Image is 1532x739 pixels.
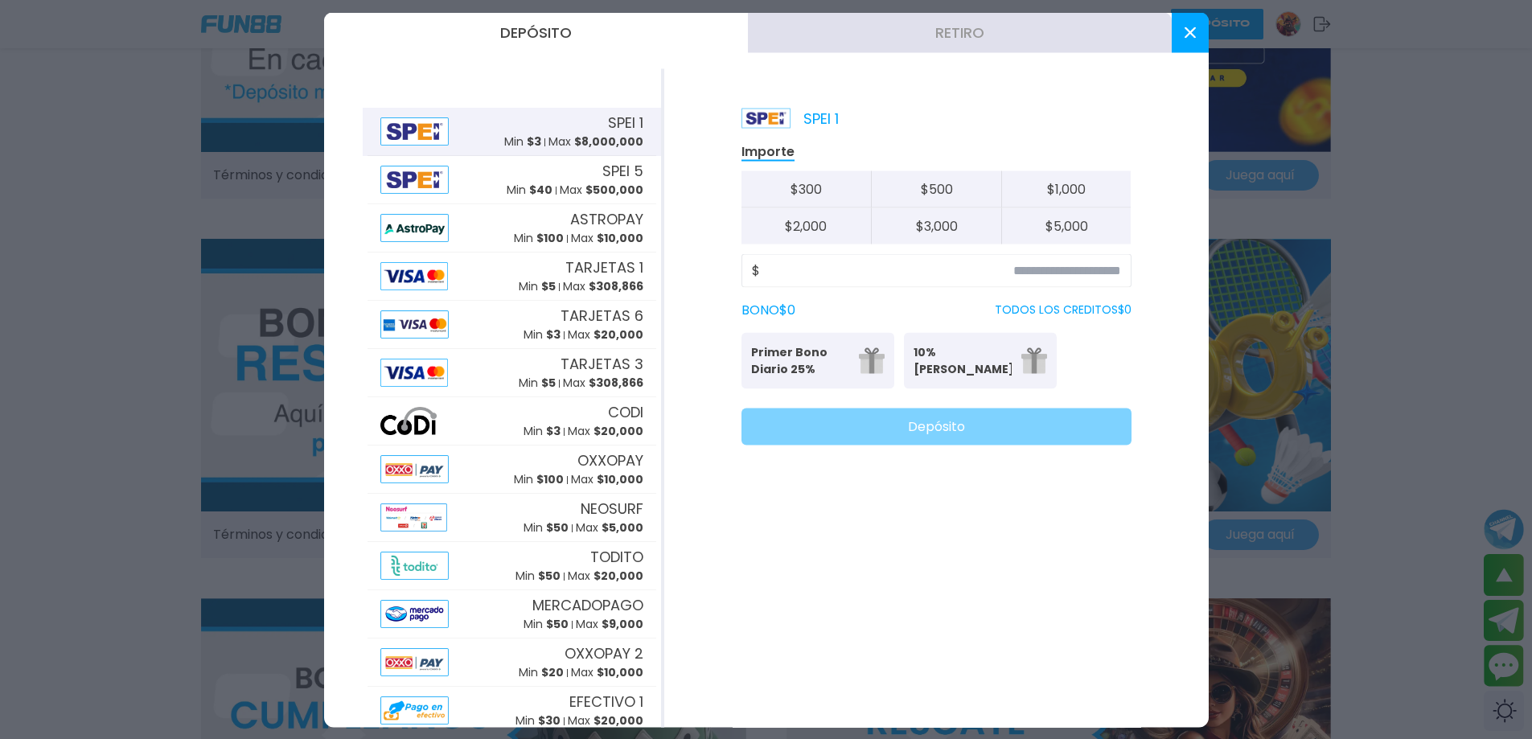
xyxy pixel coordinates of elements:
button: Primer Bono Diario 25% [741,332,894,388]
span: $ 20 [541,664,564,680]
span: $ 20,000 [593,568,643,584]
p: Max [571,664,643,681]
img: gift [859,347,885,373]
button: $2,000 [741,207,872,244]
img: Alipay [380,310,450,338]
button: 10% [PERSON_NAME] [904,332,1057,388]
img: Alipay [380,503,447,531]
p: Min [524,423,561,440]
p: Min [519,375,556,392]
button: Depósito [324,12,748,52]
span: $ 20,000 [593,712,643,729]
span: $ 100 [536,230,564,246]
span: OXXOPAY 2 [565,643,643,664]
button: AlipayTODITOMin $50Max $20,000 [363,541,661,589]
span: $ 10,000 [597,471,643,487]
span: $ 50 [546,616,569,632]
span: $ 50 [546,519,569,536]
p: Min [524,326,561,343]
button: AlipaySPEI 5Min $40Max $500,000 [363,155,661,203]
span: $ 308,866 [589,375,643,391]
span: MERCADOPAGO [532,594,643,616]
p: Max [568,712,643,729]
p: Min [504,133,541,150]
span: TARJETAS 6 [561,305,643,326]
button: AlipayTARJETAS 1Min $5Max $308,866 [363,252,661,300]
span: TARJETAS 1 [565,257,643,278]
label: BONO $ 0 [741,300,795,319]
p: TODOS LOS CREDITOS $ 0 [995,302,1132,318]
span: $ 100 [536,471,564,487]
button: AlipayNEOSURFMin $50Max $5,000 [363,493,661,541]
span: NEOSURF [581,498,643,519]
p: Min [524,616,569,633]
p: Max [568,326,643,343]
button: AlipayTARJETAS 3Min $5Max $308,866 [363,348,661,396]
img: Alipay [380,165,450,193]
p: Importe [741,142,795,161]
button: AlipayTARJETAS 6Min $3Max $20,000 [363,300,661,348]
span: SPEI 5 [602,160,643,182]
p: Max [563,278,643,295]
span: $ 3 [527,133,541,150]
img: Alipay [380,261,448,289]
img: Alipay [380,551,450,579]
p: Max [563,375,643,392]
span: EFECTIVO 1 [569,691,643,712]
p: Max [560,182,643,199]
span: $ 5 [541,375,556,391]
img: Alipay [380,406,437,434]
span: $ 5 [541,278,556,294]
span: $ [752,261,760,280]
p: Min [507,182,552,199]
img: gift [1021,347,1047,373]
button: $3,000 [871,207,1001,244]
span: $ 20,000 [593,423,643,439]
img: Alipay [380,117,450,145]
span: $ 40 [529,182,552,198]
button: $300 [741,170,872,207]
p: Max [576,616,643,633]
button: $5,000 [1001,207,1132,244]
button: $1,000 [1001,170,1132,207]
span: $ 308,866 [589,278,643,294]
p: SPEI 1 [741,107,839,129]
span: $ 50 [538,568,561,584]
span: $ 20,000 [593,326,643,343]
p: Min [515,712,561,729]
button: $500 [871,170,1001,207]
p: Max [568,568,643,585]
img: Alipay [380,358,448,386]
p: Max [548,133,643,150]
span: TODITO [590,546,643,568]
span: $ 10,000 [597,230,643,246]
p: 10% [PERSON_NAME] [914,343,1012,377]
img: Platform Logo [741,108,791,128]
img: Alipay [380,647,450,675]
span: CODI [608,401,643,423]
p: Min [524,519,569,536]
button: AlipayCODIMin $3Max $20,000 [363,396,661,445]
span: ASTROPAY [570,208,643,230]
span: $ 9,000 [602,616,643,632]
button: Retiro [748,12,1172,52]
button: AlipayEFECTIVO 1Min $30Max $20,000 [363,686,661,734]
p: Min [519,278,556,295]
span: $ 5,000 [602,519,643,536]
span: $ 3 [546,326,561,343]
span: OXXOPAY [577,450,643,471]
span: $ 3 [546,423,561,439]
button: AlipayOXXOPAYMin $100Max $10,000 [363,445,661,493]
button: AlipayOXXOPAY 2Min $20Max $10,000 [363,638,661,686]
p: Max [571,230,643,247]
span: $ 8,000,000 [574,133,643,150]
img: Alipay [380,696,450,724]
img: Alipay [380,599,450,627]
button: Depósito [741,408,1132,445]
p: Primer Bono Diario 25% [751,343,849,377]
button: AlipayMERCADOPAGOMin $50Max $9,000 [363,589,661,638]
img: Alipay [380,454,450,482]
span: $ 500,000 [585,182,643,198]
p: Max [568,423,643,440]
span: TARJETAS 3 [561,353,643,375]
